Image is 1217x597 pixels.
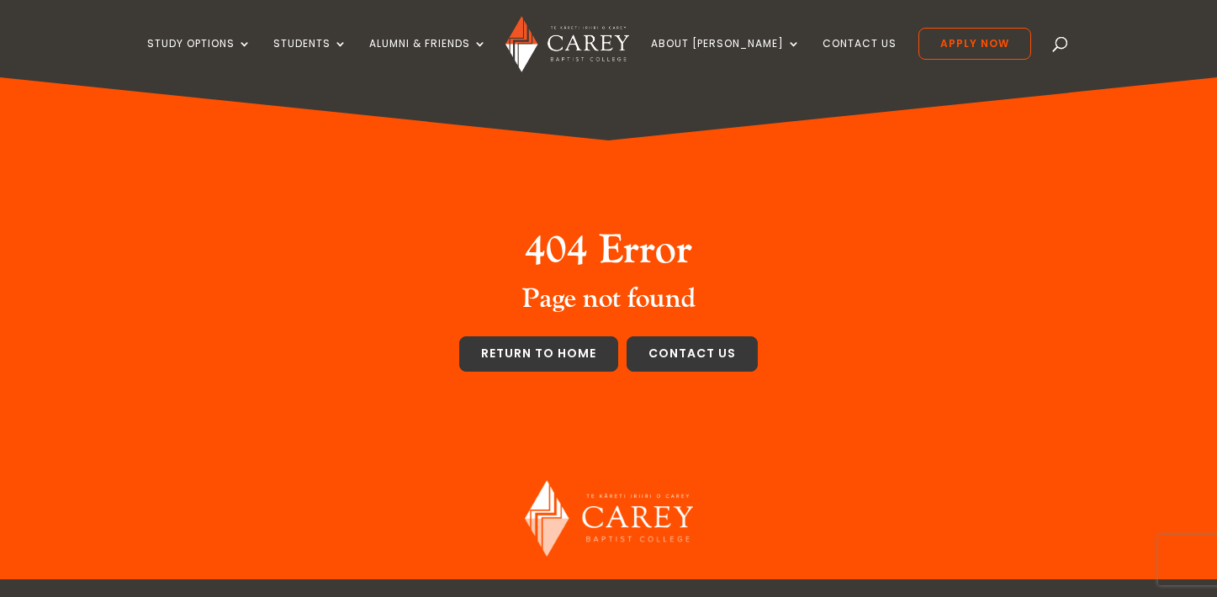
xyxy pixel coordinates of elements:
a: Return to home [459,336,618,372]
h2: 404 Error [294,226,924,283]
a: Apply Now [918,28,1031,60]
a: Contact us [627,336,758,372]
a: Students [273,38,347,77]
a: Carey Baptist College [525,542,693,562]
a: Alumni & Friends [369,38,487,77]
img: Carey Baptist College [505,16,629,72]
h3: Page not found [294,283,924,324]
a: Contact Us [823,38,897,77]
a: Study Options [147,38,251,77]
a: About [PERSON_NAME] [651,38,801,77]
img: Carey Baptist College [525,480,693,557]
